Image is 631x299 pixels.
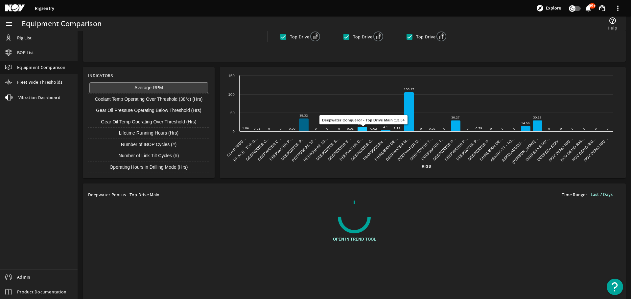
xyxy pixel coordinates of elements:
text: Transocean … [362,137,387,161]
text: 0 [513,127,515,130]
text: Clair Ridg… [226,137,247,158]
text: 0 [443,127,445,130]
text: 14.56 [521,121,530,125]
text: Deepwater T… [409,137,434,161]
text: Petrobras 10… [291,137,316,162]
text: Deepwater P… [280,137,305,161]
span: BOP List [17,49,34,56]
mat-icon: notifications [584,4,592,12]
text: 4.1 [383,125,388,129]
text: 0 [548,127,550,130]
button: Number of Link Tilt Cycles (#) [89,150,208,161]
text: Deepwater T… [421,137,445,161]
text: Deepwater C… [245,137,270,161]
span: Product Documentation [17,288,66,295]
mat-icon: vibration [5,94,13,101]
text: 0.02 [429,127,435,130]
div: Time Range: [562,189,615,201]
span: Help [608,25,617,31]
label: Top Drive [415,33,435,40]
text: 0.79 [476,126,482,130]
text: Deepwater M… [385,137,410,162]
text: Deepwater C… [257,137,282,161]
text: 0 [467,127,469,130]
text: 0 [583,127,585,130]
text: 0 [315,127,317,130]
button: Lifetime Running Hours (Hrs) [89,128,208,139]
text: 1.12 [394,126,400,130]
button: Open Resource Center [607,279,623,295]
text: Deepsea Stav… [537,137,562,162]
text: 0.09 [289,127,295,130]
text: 0 [420,127,422,130]
button: Number of IBOP Cycles (#) [89,139,208,150]
text: 0 [607,127,609,130]
button: Explore [533,3,564,13]
button: Last 7 Days [588,189,615,201]
text: 150 [228,74,235,78]
text: 13.34 [358,122,366,125]
button: Gear Oil Temp Operating Over Threshold (Hrs) [89,116,208,127]
text: 35.32 [299,114,308,117]
text: 0.01 [254,127,260,130]
button: Coolant Temp Operating Over Threshold (38°c) (Hrs) [89,94,208,105]
text: Deepwater P… [467,137,492,161]
text: 0.02 [370,127,377,130]
text: 50 [230,111,235,115]
text: 30.27 [451,116,460,119]
mat-icon: help_outline [609,17,617,25]
text: Deepwater S… [315,137,340,161]
text: 30.17 [533,116,542,119]
span: Indicators [88,72,113,79]
span: Fleet Wide Thresholds [17,79,62,85]
span: Admin [17,274,30,280]
text: 0 [338,127,340,130]
text: 0 [595,127,597,130]
text: 0 [233,130,235,134]
text: NOV Demo Rig… [548,137,574,162]
b: Last 7 Days [591,191,613,198]
text: Dhirubhai De… [479,137,503,161]
span: OPEN IN TREND TOOL [333,236,376,243]
text: Deepwater P… [432,137,457,161]
text: Deepwater C… [339,137,363,161]
text: 100 [228,93,235,96]
text: Deepwater C… [350,137,375,161]
text: Petrobras 10… [303,137,328,162]
text: 0 [560,127,562,130]
text: NOV Demo Rig… [560,137,585,162]
button: Gear Oil Pressure Operating Below Threshold (Hrs) [89,105,208,116]
text: Dhirubhai De… [374,137,398,161]
text: 0 [572,127,573,130]
span: Equipment Comparison [17,64,65,71]
button: 99+ [585,5,592,12]
div: Equipment Comparison [22,21,102,27]
text: Deepwater M… [397,137,422,162]
text: 0 [490,127,492,130]
text: Askeladden - … [501,137,527,162]
button: Operating Hours in Drilling Mode (Hrs) [89,161,208,173]
label: Top Drive [352,33,372,40]
text: Deepsea Stav… [525,137,550,162]
span: Rig List [17,34,32,41]
text: [PERSON_NAME]… [511,137,539,164]
text: Askepott - To… [489,137,515,162]
text: NOV Demo Rig… [572,137,597,162]
text: 0 [268,127,270,130]
mat-icon: support_agent [598,4,606,12]
text: 0 [326,127,328,130]
text: 1.84 [242,126,249,130]
text: 0.01 [347,127,354,130]
text: NOV Demo Rig… [583,137,609,162]
a: Rigsentry [35,5,54,11]
text: Deepwater P… [444,137,469,161]
mat-icon: explore [536,4,544,12]
button: OPEN IN TREND TOOL [330,233,379,245]
span: Explore [546,5,561,11]
text: Deepwater P… [456,137,480,161]
text: 0 [502,127,503,130]
text: BP Ace - Top D… [233,137,258,162]
button: Average RPM [89,82,208,94]
div: Deepwater Pontus - Top Drive Main [88,191,159,198]
text: 106.17 [404,87,414,91]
